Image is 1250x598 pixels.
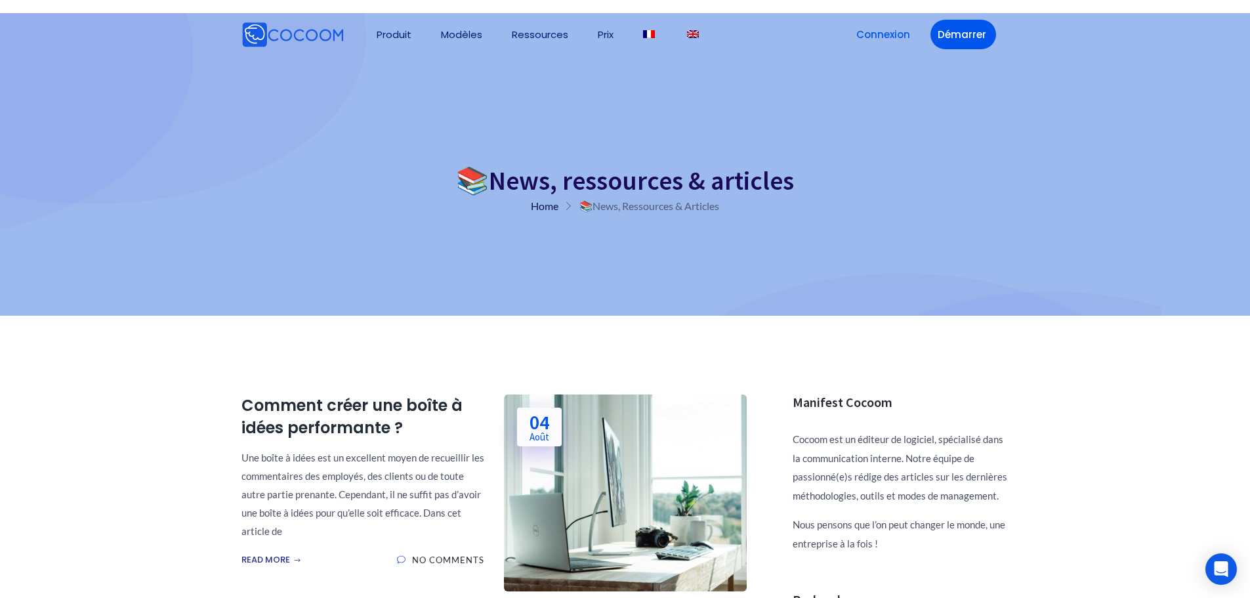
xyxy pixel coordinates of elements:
img: Connaissances [504,395,747,591]
a: Connexion [849,20,917,49]
a: Ressources [512,30,568,39]
h1: 📚News, ressources & articles [241,167,1009,194]
p: Nous pensons que l’on peut changer le monde, une entreprise à la fois ! [793,515,1009,553]
a: Home [531,200,558,212]
a: No Comments [397,553,484,566]
h2: 04 [530,412,549,442]
div: Open Intercom Messenger [1205,553,1237,585]
p: Cocoom est un éditeur de logiciel, spécialisé dans la communication interne. Notre équipe de pass... [793,430,1009,505]
span: Août [530,432,549,442]
a: Modèles [441,30,482,39]
img: Anglais [687,30,699,38]
img: Français [643,30,655,38]
a: Comment créer une boîte à idées performante ? [241,395,484,438]
a: Démarrer [930,20,996,49]
a: Read more [241,553,301,566]
a: Prix [598,30,614,39]
img: Cocoom [241,22,344,48]
h3: Manifest Cocoom [793,395,1009,410]
li: 📚News, ressources & articles [558,197,719,215]
a: Produit [377,30,411,39]
p: Une boîte à idées est un excellent moyen de recueillir les commentaires des employés, des clients... [241,448,484,540]
span: No Comments [412,555,484,565]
